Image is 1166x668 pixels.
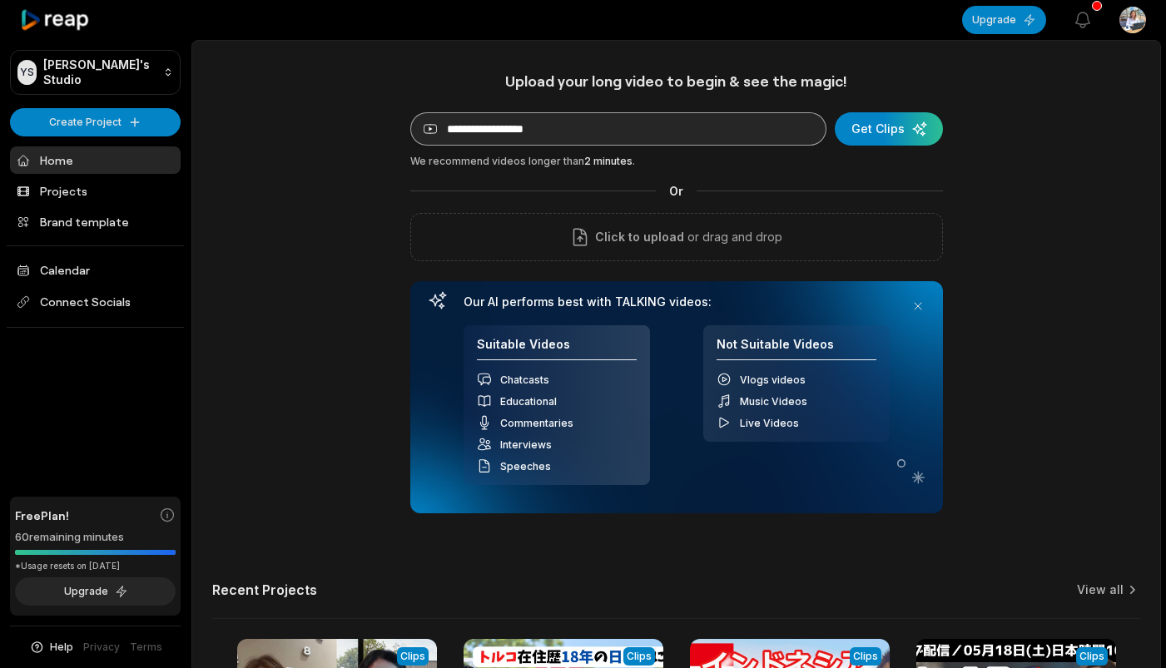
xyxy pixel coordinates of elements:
[10,177,181,205] a: Projects
[500,374,549,386] span: Chatcasts
[50,640,73,655] span: Help
[29,640,73,655] button: Help
[656,182,697,200] span: Or
[740,395,807,408] span: Music Videos
[10,287,181,317] span: Connect Socials
[595,227,684,247] span: Click to upload
[464,294,890,309] h3: Our AI performs best with TALKING videos:
[10,108,181,136] button: Create Project
[410,154,943,169] div: We recommend videos longer than .
[477,337,637,361] h4: Suitable Videos
[10,146,181,174] a: Home
[500,417,573,429] span: Commentaries
[684,227,782,247] p: or drag and drop
[1077,581,1124,598] a: View all
[740,417,799,429] span: Live Videos
[15,529,176,546] div: 60 remaining minutes
[15,577,176,606] button: Upgrade
[83,640,120,655] a: Privacy
[584,155,633,167] span: 2 minutes
[15,507,69,524] span: Free Plan!
[835,112,943,146] button: Get Clips
[212,581,317,598] h2: Recent Projects
[962,6,1046,34] button: Upgrade
[10,256,181,284] a: Calendar
[43,57,156,87] p: [PERSON_NAME]'s Studio
[500,460,551,473] span: Speeches
[740,374,806,386] span: Vlogs videos
[15,560,176,572] div: *Usage resets on [DATE]
[500,395,557,408] span: Educational
[717,337,876,361] h4: Not Suitable Videos
[17,60,37,85] div: YS
[130,640,162,655] a: Terms
[500,438,552,451] span: Interviews
[410,72,943,91] h1: Upload your long video to begin & see the magic!
[10,208,181,235] a: Brand template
